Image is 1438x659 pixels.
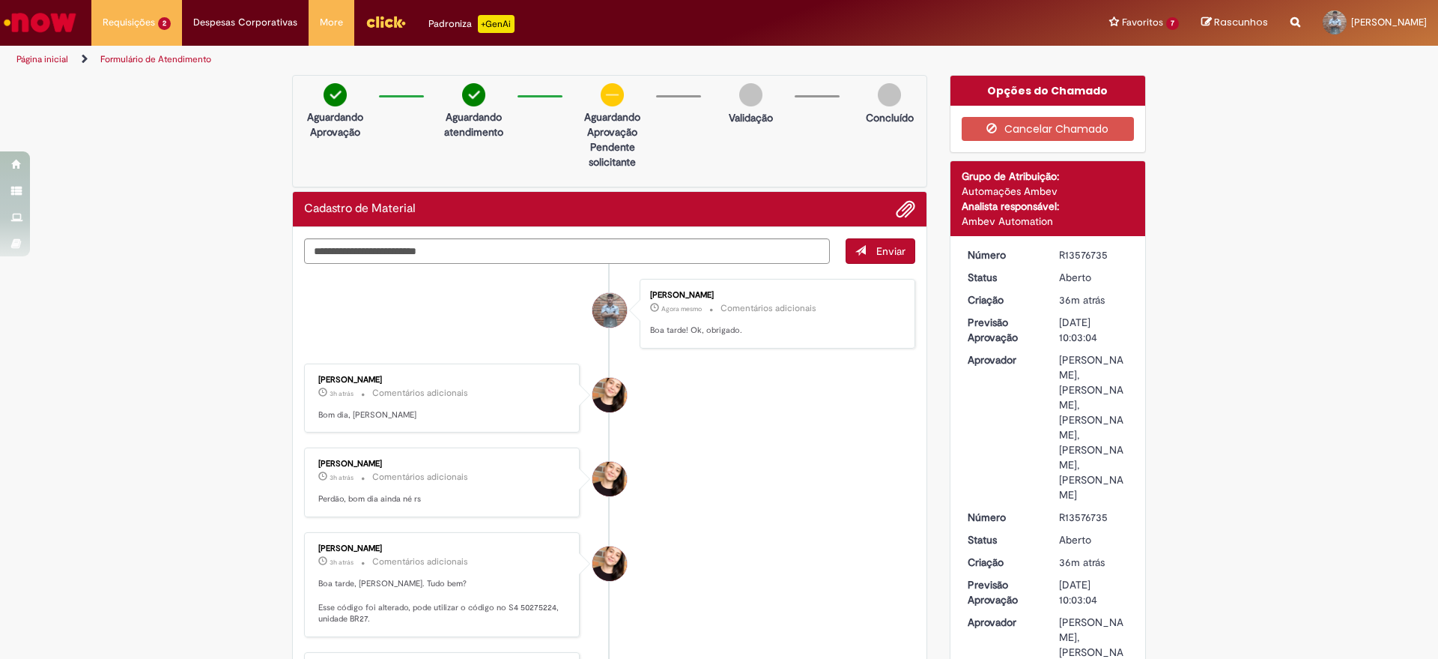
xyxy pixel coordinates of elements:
span: 7 [1166,17,1179,30]
time: 29/09/2025 13:38:53 [661,304,702,313]
span: Requisições [103,15,155,30]
span: 3h atrás [330,473,354,482]
dt: Status [956,270,1049,285]
div: Ambev Automation [962,214,1135,229]
p: Validação [729,110,773,125]
div: [DATE] 10:03:04 [1059,315,1129,345]
dt: Número [956,247,1049,262]
ul: Trilhas de página [11,46,947,73]
span: 36m atrás [1059,293,1105,307]
p: Boa tarde, [PERSON_NAME]. Tudo bem? Esse código foi alterado, pode utilizar o código no S4 502752... [318,578,568,625]
p: Aguardando Aprovação [576,109,649,139]
div: [PERSON_NAME] [318,460,568,469]
textarea: Digite sua mensagem aqui... [304,238,830,264]
dt: Previsão Aprovação [956,577,1049,607]
span: Despesas Corporativas [193,15,297,30]
time: 29/09/2025 13:03:04 [1059,556,1105,569]
div: R13576735 [1059,510,1129,525]
div: [PERSON_NAME] [650,291,899,300]
dt: Número [956,510,1049,525]
a: Formulário de Atendimento [100,53,211,65]
div: Padroniza [428,15,515,33]
img: click_logo_yellow_360x200.png [365,10,406,33]
img: check-circle-green.png [324,83,347,106]
p: Bom dia, [PERSON_NAME] [318,409,568,421]
div: Aberto [1059,532,1129,547]
div: [DATE] 10:03:04 [1059,577,1129,607]
time: 29/09/2025 13:03:04 [1059,293,1105,307]
time: 29/09/2025 10:11:25 [330,389,354,398]
span: [PERSON_NAME] [1351,16,1427,28]
span: Favoritos [1122,15,1163,30]
div: Victor Leandro Araujo Oliveira [592,293,627,328]
button: Cancelar Chamado [962,117,1135,141]
span: 3h atrás [330,558,354,567]
div: Opções do Chamado [950,76,1146,106]
img: circle-minus.png [601,83,624,106]
dt: Aprovador [956,352,1049,367]
p: Aguardando atendimento [437,109,510,139]
span: 3h atrás [330,389,354,398]
img: img-circle-grey.png [739,83,762,106]
p: Boa tarde! Ok, obrigado. [650,325,899,337]
div: [PERSON_NAME] [318,544,568,553]
button: Adicionar anexos [896,199,915,219]
div: R13576735 [1059,247,1129,262]
div: [PERSON_NAME] [318,376,568,385]
p: Pendente solicitante [576,139,649,169]
img: ServiceNow [1,7,79,37]
a: Página inicial [16,53,68,65]
div: Sabrina De Vasconcelos [592,547,627,581]
div: 29/09/2025 13:03:04 [1059,555,1129,570]
p: +GenAi [478,15,515,33]
img: img-circle-grey.png [878,83,901,106]
p: Aguardando Aprovação [299,109,371,139]
small: Comentários adicionais [720,302,816,315]
span: Rascunhos [1214,15,1268,29]
h2: Cadastro de Material Histórico de tíquete [304,202,416,216]
div: Analista responsável: [962,199,1135,214]
div: [PERSON_NAME], [PERSON_NAME], [PERSON_NAME], [PERSON_NAME], [PERSON_NAME] [1059,352,1129,502]
small: Comentários adicionais [372,471,468,484]
span: 36m atrás [1059,556,1105,569]
dt: Aprovador [956,615,1049,630]
div: Sabrina De Vasconcelos [592,378,627,412]
button: Enviar [846,238,915,264]
span: Agora mesmo [661,304,702,313]
div: Aberto [1059,270,1129,285]
dt: Criação [956,555,1049,570]
div: 29/09/2025 13:03:04 [1059,292,1129,307]
span: Enviar [876,244,905,258]
small: Comentários adicionais [372,556,468,568]
img: check-circle-green.png [462,83,485,106]
time: 29/09/2025 10:09:41 [330,558,354,567]
div: Automações Ambev [962,184,1135,199]
a: Rascunhos [1201,16,1268,30]
small: Comentários adicionais [372,387,468,400]
div: Grupo de Atribuição: [962,169,1135,184]
time: 29/09/2025 10:10:16 [330,473,354,482]
dt: Previsão Aprovação [956,315,1049,345]
span: More [320,15,343,30]
p: Perdão, bom dia ainda né rs [318,493,568,505]
span: 2 [158,17,171,30]
div: Sabrina De Vasconcelos [592,462,627,496]
dt: Criação [956,292,1049,307]
dt: Status [956,532,1049,547]
p: Concluído [866,110,914,125]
